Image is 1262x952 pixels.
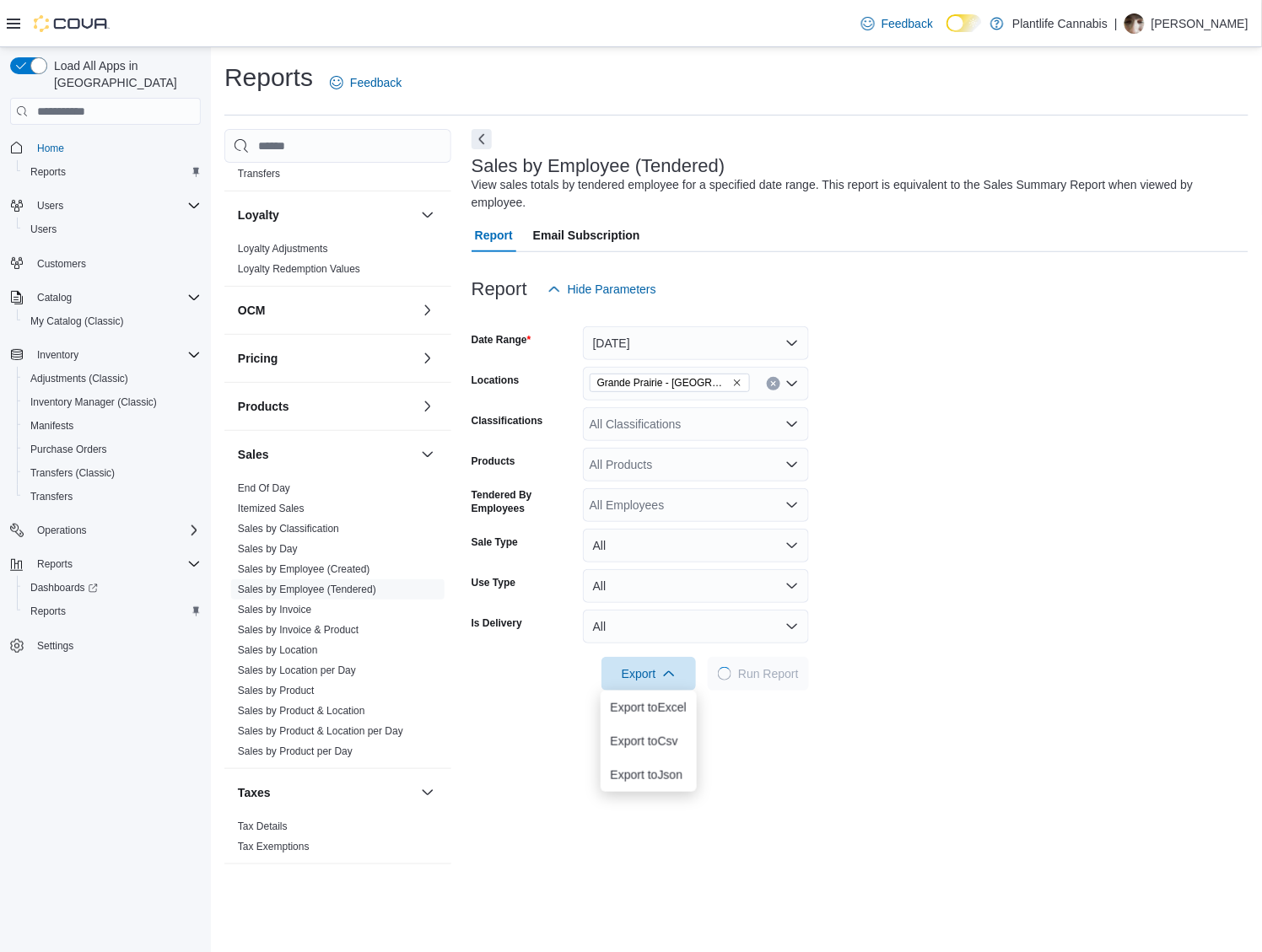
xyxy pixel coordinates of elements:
[30,490,73,503] span: Transfers
[30,196,201,216] span: Users
[472,454,515,468] label: Products
[24,439,201,460] span: Purchase Orders
[37,524,87,537] span: Operations
[238,398,414,415] button: Products
[238,624,359,636] a: Sales by Invoice & Product
[238,820,288,833] span: Tax Details
[238,664,356,677] span: Sales by Location per Day
[785,498,799,512] button: Open list of options
[238,725,403,737] a: Sales by Product & Location per Day
[238,820,288,832] a: Tax Details
[238,242,328,255] span: Loyalty Adjustments
[24,578,105,598] a: Dashboards
[30,635,201,656] span: Settings
[24,368,135,389] a: Adjustments (Classic)
[785,417,799,431] button: Open list of options
[30,196,70,216] button: Users
[718,667,731,680] span: Loading
[418,348,438,368] button: Pricing
[238,563,370,575] a: Sales by Employee (Created)
[24,463,121,483] a: Transfers (Classic)
[47,57,201,91] span: Load All Apps in [GEOGRAPHIC_DATA]
[30,138,71,159] a: Home
[855,7,940,40] a: Feedback
[3,286,208,309] button: Catalog
[30,581,98,594] span: Dashboards
[590,374,750,392] span: Grande Prairie - Cobblestone
[24,368,201,389] span: Adjustments (Classic)
[472,176,1240,212] div: View sales totals by tendered employee for a specified date range. This report is equivalent to t...
[238,684,315,697] span: Sales by Product
[30,554,201,574] span: Reports
[30,372,128,385] span: Adjustments (Classic)
[708,657,809,691] button: LoadingRun Report
[30,395,157,409] span: Inventory Manager (Classic)
[3,135,208,159] button: Home
[946,14,982,32] input: Dark Mode
[418,783,438,803] button: Taxes
[238,302,266,319] h3: OCM
[472,374,520,387] label: Locations
[238,705,365,717] a: Sales by Product & Location
[472,576,515,589] label: Use Type
[472,333,531,347] label: Date Range
[37,557,73,571] span: Reports
[30,315,124,328] span: My Catalog (Classic)
[583,610,809,643] button: All
[30,223,57,236] span: Users
[17,600,208,623] button: Reports
[30,253,201,274] span: Customers
[238,583,376,596] span: Sales by Employee (Tendered)
[37,291,72,304] span: Catalog
[17,160,208,184] button: Reports
[224,816,451,863] div: Taxes
[37,199,63,212] span: Users
[24,578,201,598] span: Dashboards
[238,167,280,180] span: Transfers
[24,311,201,331] span: My Catalog (Classic)
[238,664,356,676] a: Sales by Location per Day
[30,165,66,179] span: Reports
[238,207,279,223] h3: Loyalty
[350,74,402,91] span: Feedback
[1012,13,1108,34] p: Plantlife Cannabis
[24,162,73,182] a: Reports
[24,219,63,239] a: Users
[30,137,201,158] span: Home
[601,758,697,792] button: Export toJson
[30,345,85,365] button: Inventory
[238,262,360,276] span: Loyalty Redemption Values
[3,519,208,542] button: Operations
[472,535,518,549] label: Sale Type
[475,218,513,252] span: Report
[738,665,799,682] span: Run Report
[30,419,73,433] span: Manifests
[601,691,697,724] button: Export toExcel
[30,520,201,541] span: Operations
[418,396,438,417] button: Products
[30,288,201,308] span: Catalog
[418,205,438,225] button: Loyalty
[785,377,799,390] button: Open list of options
[224,478,451,768] div: Sales
[24,162,201,182] span: Reports
[238,543,298,555] a: Sales by Day
[238,243,328,255] a: Loyalty Adjustments
[601,657,696,691] button: Export
[238,446,269,463] h3: Sales
[30,254,93,274] a: Customers
[238,503,305,514] a: Itemized Sales
[238,523,339,535] a: Sales by Classification
[17,461,208,485] button: Transfers (Classic)
[24,439,114,460] a: Purchase Orders
[472,414,543,428] label: Classifications
[533,218,640,252] span: Email Subscription
[17,218,208,241] button: Users
[10,128,201,702] nav: Complex example
[611,768,687,782] span: Export to Json
[611,701,687,714] span: Export to Excel
[238,644,318,656] a: Sales by Location
[24,219,201,239] span: Users
[472,129,492,149] button: Next
[24,311,131,331] a: My Catalog (Classic)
